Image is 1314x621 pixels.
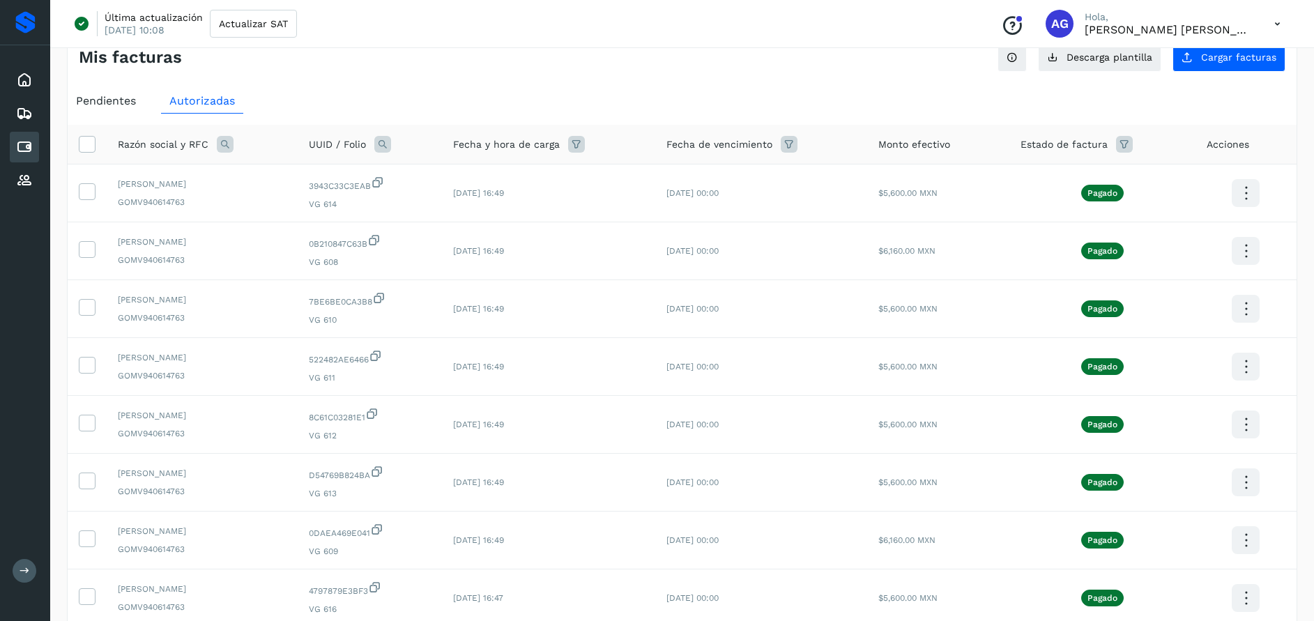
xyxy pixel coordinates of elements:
span: 0DAEA469E041 [309,523,431,539]
span: [PERSON_NAME] [118,467,287,480]
span: Estado de factura [1021,137,1108,152]
span: Fecha de vencimiento [666,137,772,152]
p: Última actualización [105,11,203,24]
span: Autorizadas [169,94,235,107]
span: GOMV940614763 [118,427,287,440]
span: GOMV940614763 [118,543,287,555]
span: [DATE] 16:49 [453,362,504,371]
span: GOMV940614763 [118,312,287,324]
span: [DATE] 00:00 [666,188,719,198]
span: [PERSON_NAME] [118,178,287,190]
span: GOMV940614763 [118,196,287,208]
h4: Mis facturas [79,47,182,68]
p: Pagado [1087,477,1117,487]
span: [DATE] 00:00 [666,535,719,545]
span: 3943C33C3EAB [309,176,431,192]
p: Pagado [1087,420,1117,429]
span: [DATE] 00:00 [666,362,719,371]
span: [PERSON_NAME] [118,236,287,248]
span: [DATE] 00:00 [666,246,719,256]
p: Abigail Gonzalez Leon [1085,23,1252,36]
span: $6,160.00 MXN [878,535,935,545]
span: $5,600.00 MXN [878,420,938,429]
span: Pendientes [76,94,136,107]
p: Hola, [1085,11,1252,23]
span: 522482AE6466 [309,349,431,366]
span: 7BE6BE0CA3B8 [309,291,431,308]
span: [DATE] 16:47 [453,593,503,603]
p: Pagado [1087,593,1117,603]
span: $6,160.00 MXN [878,246,935,256]
span: VG 609 [309,545,431,558]
span: [DATE] 16:49 [453,535,504,545]
span: Monto efectivo [878,137,950,152]
span: [DATE] 16:49 [453,246,504,256]
span: [DATE] 00:00 [666,593,719,603]
div: Inicio [10,65,39,95]
span: [DATE] 16:49 [453,477,504,487]
div: Embarques [10,98,39,129]
span: UUID / Folio [309,137,366,152]
span: 0B210847C63B [309,233,431,250]
span: 8C61C03281E1 [309,407,431,424]
span: $5,600.00 MXN [878,477,938,487]
span: D54769B824BA [309,465,431,482]
span: [PERSON_NAME] [118,583,287,595]
span: Descarga plantilla [1067,52,1152,62]
p: Pagado [1087,304,1117,314]
span: $5,600.00 MXN [878,304,938,314]
span: $5,600.00 MXN [878,593,938,603]
span: [PERSON_NAME] [118,525,287,537]
div: Cuentas por pagar [10,132,39,162]
p: [DATE] 10:08 [105,24,165,36]
span: 4797879E3BF3 [309,581,431,597]
span: [DATE] 16:49 [453,304,504,314]
span: [PERSON_NAME] [118,409,287,422]
span: [DATE] 00:00 [666,477,719,487]
button: Cargar facturas [1172,43,1285,72]
p: Pagado [1087,362,1117,371]
span: GOMV940614763 [118,485,287,498]
span: VG 611 [309,371,431,384]
span: VG 613 [309,487,431,500]
span: Actualizar SAT [219,19,288,29]
span: GOMV940614763 [118,601,287,613]
p: Pagado [1087,246,1117,256]
span: VG 610 [309,314,431,326]
p: Pagado [1087,535,1117,545]
span: VG 612 [309,429,431,442]
span: [DATE] 00:00 [666,420,719,429]
p: Pagado [1087,188,1117,198]
span: [PERSON_NAME] [118,351,287,364]
span: VG 614 [309,198,431,210]
span: [PERSON_NAME] [118,293,287,306]
span: VG 616 [309,603,431,615]
span: [DATE] 16:49 [453,188,504,198]
span: $5,600.00 MXN [878,362,938,371]
span: GOMV940614763 [118,254,287,266]
span: VG 608 [309,256,431,268]
button: Actualizar SAT [210,10,297,38]
span: $5,600.00 MXN [878,188,938,198]
button: Descarga plantilla [1038,43,1161,72]
span: Cargar facturas [1201,52,1276,62]
span: [DATE] 00:00 [666,304,719,314]
div: Proveedores [10,165,39,196]
span: GOMV940614763 [118,369,287,382]
span: Acciones [1207,137,1249,152]
span: [DATE] 16:49 [453,420,504,429]
span: Fecha y hora de carga [453,137,560,152]
span: Razón social y RFC [118,137,208,152]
